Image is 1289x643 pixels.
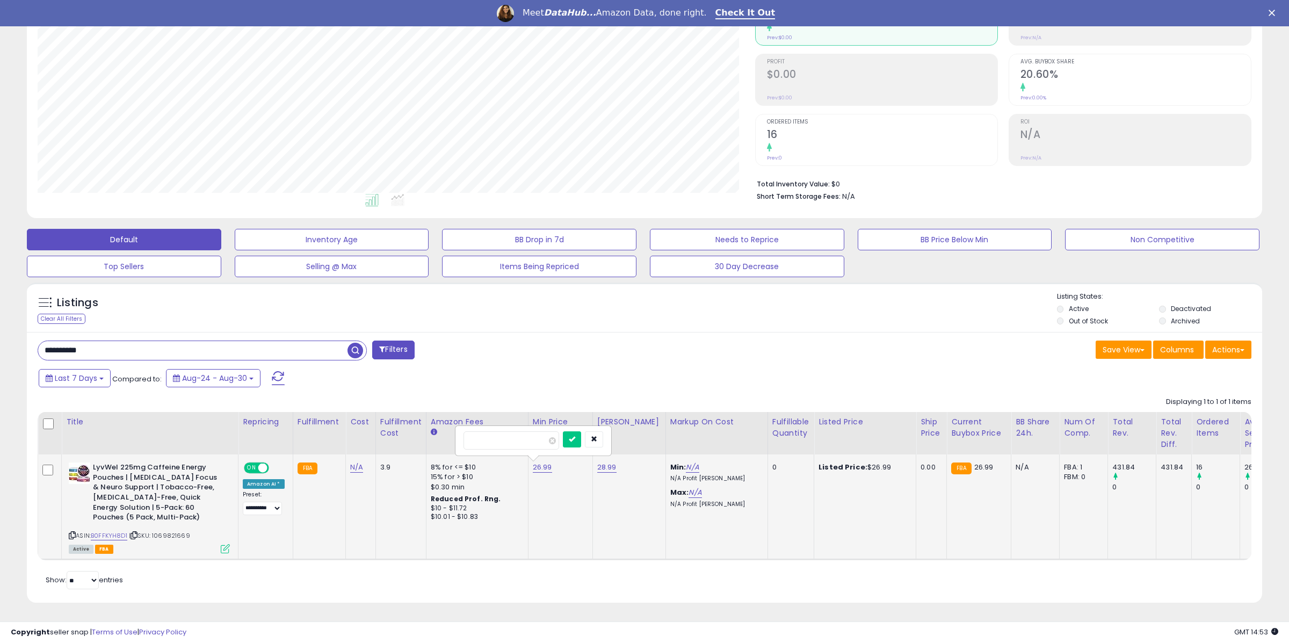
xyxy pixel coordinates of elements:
[757,177,1243,190] li: $0
[298,416,341,428] div: Fulfillment
[69,545,93,554] span: All listings currently available for purchase on Amazon
[951,416,1006,439] div: Current Buybox Price
[112,374,162,384] span: Compared to:
[1161,463,1183,472] div: 431.84
[1112,416,1152,439] div: Total Rev.
[1269,10,1279,16] div: Close
[544,8,596,18] i: DataHub...
[350,416,371,428] div: Cost
[380,463,418,472] div: 3.9
[767,68,997,83] h2: $0.00
[597,416,661,428] div: [PERSON_NAME]
[91,531,127,540] a: B0FFKYH8D1
[1244,416,1284,450] div: Avg Selling Price
[267,464,285,473] span: OFF
[431,494,501,503] b: Reduced Prof. Rng.
[139,627,186,637] a: Privacy Policy
[951,463,971,474] small: FBA
[1205,341,1251,359] button: Actions
[1244,482,1288,492] div: 0
[1069,304,1089,313] label: Active
[670,501,759,508] p: N/A Profit [PERSON_NAME]
[69,463,230,552] div: ASIN:
[57,295,98,310] h5: Listings
[1171,316,1200,326] label: Archived
[921,463,938,472] div: 0.00
[1171,304,1211,313] label: Deactivated
[686,462,699,473] a: N/A
[1166,397,1251,407] div: Displaying 1 to 1 of 1 items
[1016,463,1051,472] div: N/A
[1020,155,1041,161] small: Prev: N/A
[1112,482,1156,492] div: 0
[1064,416,1103,439] div: Num of Comp.
[1244,463,1288,472] div: 26.99
[243,479,285,489] div: Amazon AI *
[533,462,552,473] a: 26.99
[1064,472,1099,482] div: FBM: 0
[1196,416,1235,439] div: Ordered Items
[39,369,111,387] button: Last 7 Days
[431,463,520,472] div: 8% for <= $10
[93,463,223,525] b: LyvWel 225mg Caffeine Energy Pouches | [MEDICAL_DATA] Focus & Neuro Support | Tobacco-Free, [MEDI...
[11,627,50,637] strong: Copyright
[1160,344,1194,355] span: Columns
[523,8,707,18] div: Meet Amazon Data, done right.
[1196,482,1240,492] div: 0
[597,462,617,473] a: 28.99
[243,491,285,515] div: Preset:
[431,512,520,522] div: $10.01 - $10.83
[1064,463,1099,472] div: FBA: 1
[27,229,221,250] button: Default
[689,487,701,498] a: N/A
[431,416,524,428] div: Amazon Fees
[95,545,113,554] span: FBA
[1153,341,1204,359] button: Columns
[670,475,759,482] p: N/A Profit [PERSON_NAME]
[757,179,830,189] b: Total Inventory Value:
[1065,229,1259,250] button: Non Competitive
[11,627,186,638] div: seller snap | |
[298,463,317,474] small: FBA
[1112,463,1156,472] div: 431.84
[1234,627,1278,637] span: 2025-09-7 14:53 GMT
[921,416,942,439] div: Ship Price
[243,416,288,428] div: Repricing
[533,416,588,428] div: Min Price
[715,8,776,19] a: Check It Out
[92,627,137,637] a: Terms of Use
[442,229,636,250] button: BB Drop in 7d
[670,487,689,497] b: Max:
[497,5,514,22] img: Profile image for Georgie
[372,341,414,359] button: Filters
[1020,68,1251,83] h2: 20.60%
[670,462,686,472] b: Min:
[1020,119,1251,125] span: ROI
[650,229,844,250] button: Needs to Reprice
[38,314,85,324] div: Clear All Filters
[380,416,422,439] div: Fulfillment Cost
[858,229,1052,250] button: BB Price Below Min
[670,416,763,428] div: Markup on Cost
[772,416,809,439] div: Fulfillable Quantity
[767,119,997,125] span: Ordered Items
[1020,34,1041,41] small: Prev: N/A
[46,575,123,585] span: Show: entries
[757,192,841,201] b: Short Term Storage Fees:
[431,504,520,513] div: $10 - $11.72
[1020,128,1251,143] h2: N/A
[69,463,90,484] img: 51W1OGPbv3L._SL40_.jpg
[350,462,363,473] a: N/A
[767,59,997,65] span: Profit
[1020,59,1251,65] span: Avg. Buybox Share
[431,428,437,437] small: Amazon Fees.
[1016,416,1055,439] div: BB Share 24h.
[819,463,908,472] div: $26.99
[767,128,997,143] h2: 16
[767,155,782,161] small: Prev: 0
[1057,292,1263,302] p: Listing States:
[819,416,911,428] div: Listed Price
[431,472,520,482] div: 15% for > $10
[182,373,247,384] span: Aug-24 - Aug-30
[442,256,636,277] button: Items Being Repriced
